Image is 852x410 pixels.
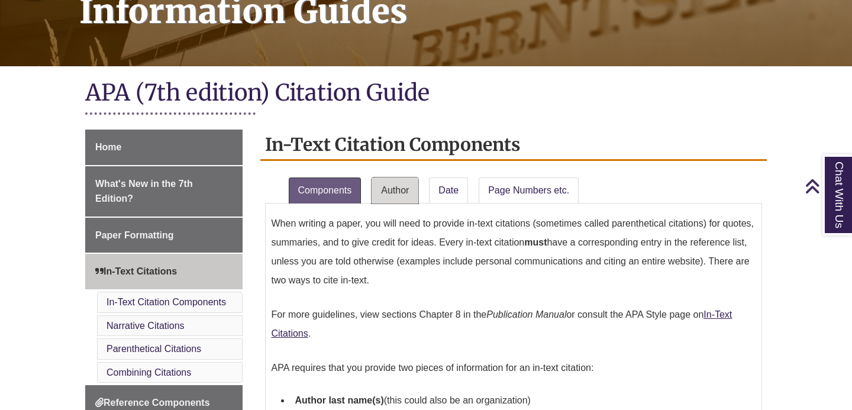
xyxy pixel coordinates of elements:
h1: APA (7th edition) Citation Guide [85,78,767,109]
a: Combining Citations [106,367,191,377]
strong: Author last name(s) [295,395,384,405]
a: Narrative Citations [106,321,185,331]
a: Home [85,130,243,165]
a: Parenthetical Citations [106,344,201,354]
a: Back to Top [805,178,849,194]
a: In-Text Citations [85,254,243,289]
a: Paper Formatting [85,218,243,253]
span: Paper Formatting [95,230,173,240]
a: In-Text Citation Components [106,297,226,307]
p: APA requires that you provide two pieces of information for an in-text citation: [272,354,756,382]
a: In-Text Citations [272,309,732,338]
p: For more guidelines, view sections Chapter 8 in the or consult the APA Style page on . [272,301,756,348]
p: When writing a paper, you will need to provide in-text citations (sometimes called parenthetical ... [272,209,756,295]
span: In-Text Citations [95,266,177,276]
h2: In-Text Citation Components [260,130,767,161]
a: Author [372,177,418,204]
span: Reference Components [95,398,210,408]
a: What's New in the 7th Edition? [85,166,243,217]
span: What's New in the 7th Edition? [95,179,193,204]
a: Components [289,177,362,204]
span: Home [95,142,121,152]
a: Page Numbers etc. [479,177,579,204]
strong: must [524,237,547,247]
em: Publication Manual [486,309,566,319]
a: Date [429,177,468,204]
